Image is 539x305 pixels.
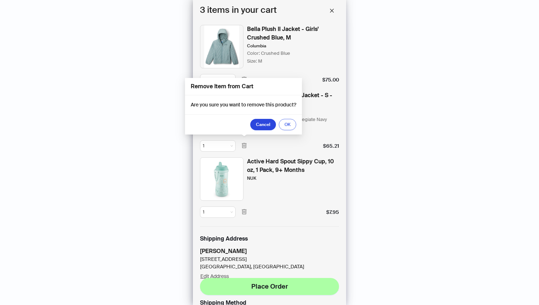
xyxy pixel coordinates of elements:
[185,78,302,95] div: Remove Item from Cart
[250,119,276,130] button: Cancel
[200,263,304,270] div: [GEOGRAPHIC_DATA], [GEOGRAPHIC_DATA]
[251,282,288,291] span: Place Order
[203,141,233,151] span: 1
[247,58,262,65] div: Size: M
[247,50,290,57] div: Color: Crushed Blue
[200,157,243,201] img: shopping
[200,25,243,68] img: shopping
[326,209,339,216] div: $7.95
[256,122,270,127] span: Cancel
[200,270,229,282] button: Edit Address
[203,74,233,85] span: 1
[200,4,277,18] h1: 3 items in your cart
[185,95,302,115] div: Are you sure you want to remove this product?
[247,175,256,182] div: NUK
[329,8,334,13] span: close
[203,207,233,217] span: 1
[200,235,339,243] h2: Shipping Address
[322,76,339,84] div: $75.00
[279,119,296,130] button: OK
[284,122,291,127] span: OK
[247,43,266,49] div: Columbia
[200,247,247,255] strong: [PERSON_NAME]
[323,142,339,150] div: $65.21
[247,157,339,174] div: Active Hard Spout Sippy Cup, 10 oz, 1 Pack, 9+ Months
[200,256,304,263] div: [STREET_ADDRESS]
[247,25,339,42] div: Bella Plush II Jacket - Girls' Crushed Blue, M
[200,278,339,295] button: Place Order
